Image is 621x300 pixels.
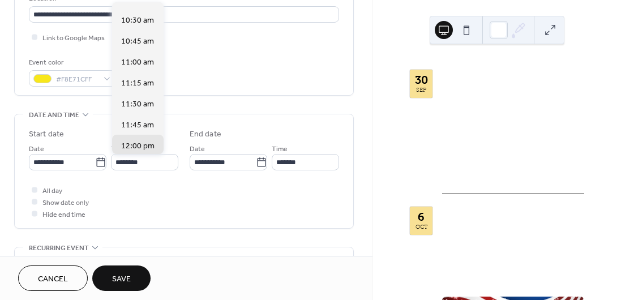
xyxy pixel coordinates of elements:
span: 11:15 am [121,78,154,89]
span: - [485,100,489,114]
span: Link to Google Maps [42,32,105,44]
span: [DATE] [456,237,482,251]
div: 6 [418,211,425,222]
span: [DATE] [456,87,482,100]
span: 7:00pm [456,251,485,264]
div: End date [190,128,221,140]
span: Show date only [42,197,89,209]
div: ​ [442,264,451,278]
span: 9:00pm [489,100,519,114]
span: 7:30pm [456,100,485,114]
span: Date [29,143,44,155]
span: 12:00 pm [121,140,155,152]
div: Performing in the [GEOGRAPHIC_DATA] for the Thank A Soldier Fundraiser [442,149,584,185]
button: Cancel [18,265,88,291]
span: 10:30 am [121,15,154,27]
div: 30 [415,74,428,85]
div: ​ [442,278,451,292]
div: ​ [442,127,451,140]
span: 9:00pm [489,251,519,264]
span: Save [112,273,131,285]
span: All day [42,185,62,197]
span: 10:45 am [121,36,154,48]
div: Start date [29,128,64,140]
a: Flappers Comedy Club [442,69,540,79]
a: Tickets [456,129,482,137]
div: ​ [442,251,451,264]
div: ​ [442,114,451,127]
span: [STREET_ADDRESS] [456,264,532,278]
span: 11:30 am [121,98,154,110]
a: [STREET_ADDRESS] [GEOGRAPHIC_DATA] [456,114,584,127]
span: Recurring event [29,242,89,254]
span: 11:00 am [121,57,154,68]
span: 11:45 am [121,119,154,131]
div: Sep [416,88,426,93]
div: ​ [442,87,451,100]
div: ​ [442,100,451,114]
span: Time [111,143,127,155]
div: Event color [29,57,114,68]
span: Time [272,143,288,155]
span: Hide end time [42,209,85,221]
div: Oct [416,225,427,230]
a: Ticket Link [456,280,498,288]
span: - [485,251,489,264]
div: ​ [442,237,451,251]
a: "Laughs for Leathernecks" @Irvine Improv [442,206,556,229]
span: Date and time [29,109,79,121]
span: Date [190,143,205,155]
button: Save [92,265,151,291]
span: #F8E71CFF [56,74,98,85]
span: Cancel [38,273,68,285]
